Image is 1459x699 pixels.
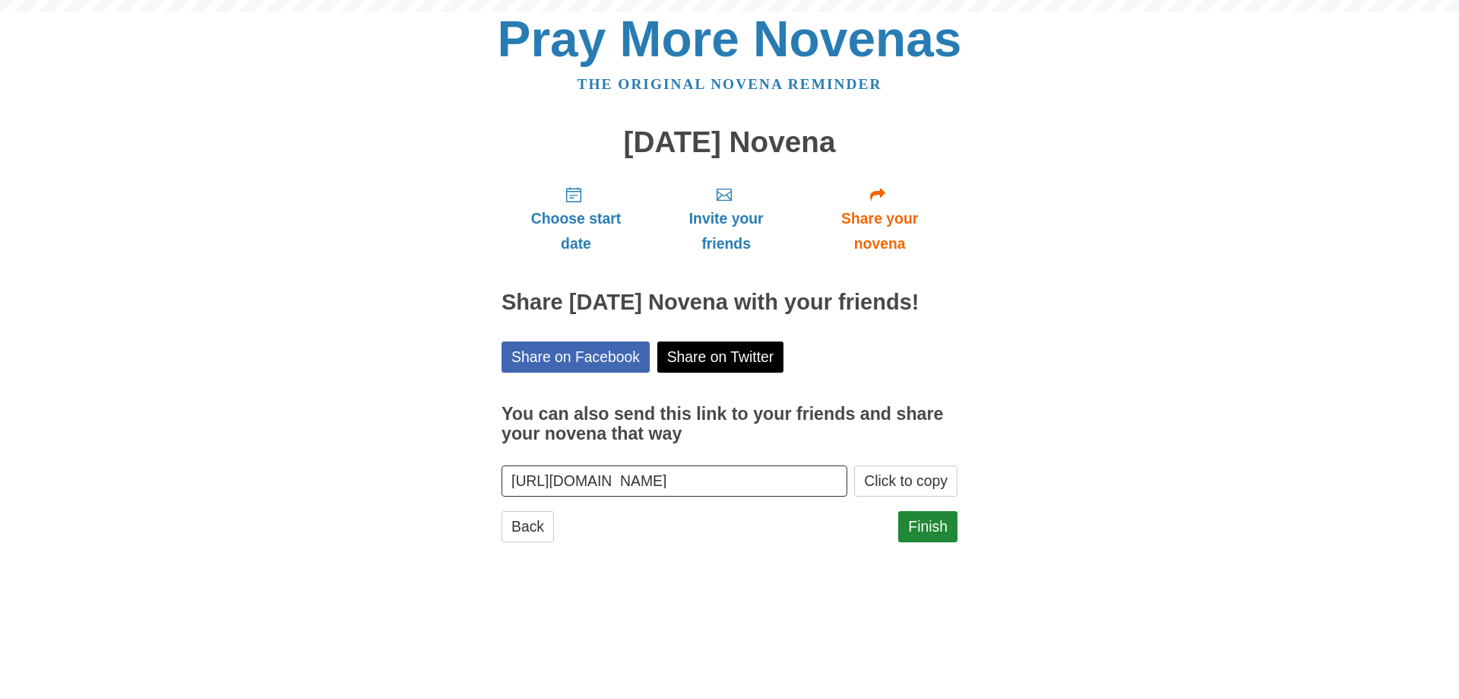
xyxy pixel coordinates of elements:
[502,405,957,443] h3: You can also send this link to your friends and share your novena that way
[502,173,650,264] a: Choose start date
[898,511,957,542] a: Finish
[657,342,784,373] a: Share on Twitter
[502,291,957,315] h2: Share [DATE] Novena with your friends!
[650,173,802,264] a: Invite your friends
[666,206,786,256] span: Invite your friends
[802,173,957,264] a: Share your novena
[817,206,942,256] span: Share your novena
[854,465,957,497] button: Click to copy
[502,511,554,542] a: Back
[578,76,882,92] a: The original novena reminder
[517,206,635,256] span: Choose start date
[498,11,962,67] a: Pray More Novenas
[502,342,650,373] a: Share on Facebook
[502,126,957,159] h1: [DATE] Novena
